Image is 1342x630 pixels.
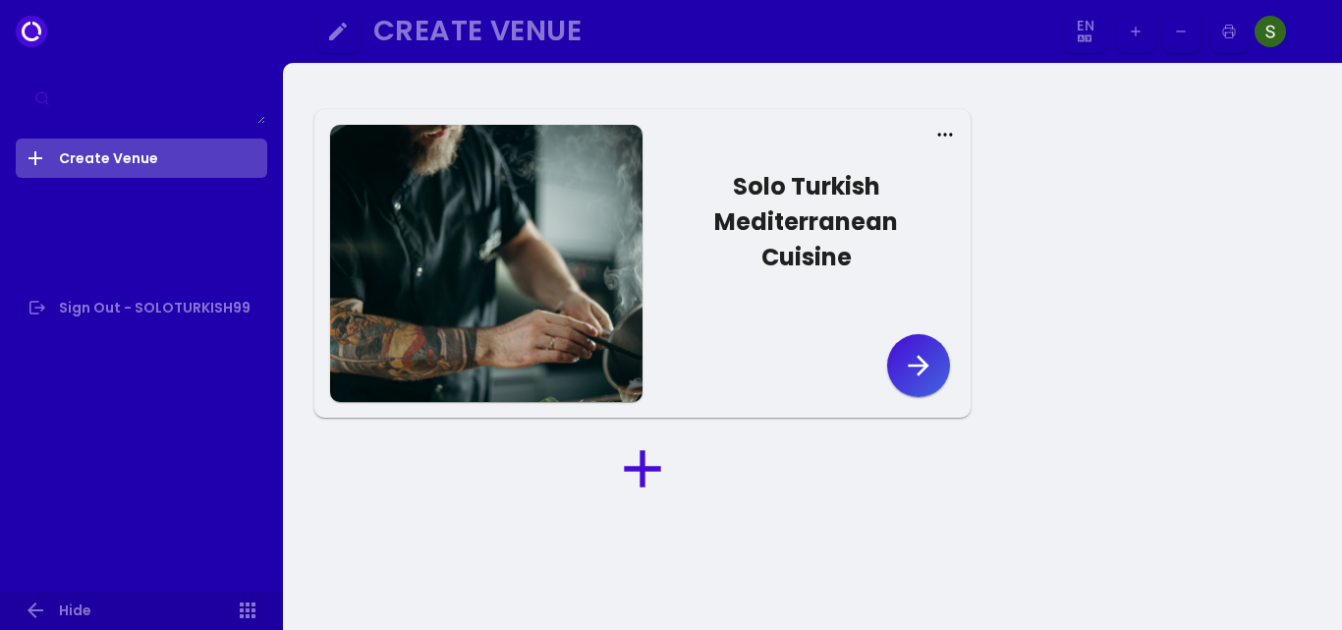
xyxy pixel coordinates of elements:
button: Solo Turkish Mediterranean Cuisine [643,144,955,310]
button: Create Venue [365,10,1057,54]
img: Image [1255,16,1286,47]
a: Create Venue [16,139,267,178]
div: Create Venue [373,20,1037,42]
div: Solo Turkish Mediterranean Cuisine [667,169,945,275]
img: Image [1292,16,1323,47]
a: Sign Out - SOLOTURKISH99 [16,288,267,327]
